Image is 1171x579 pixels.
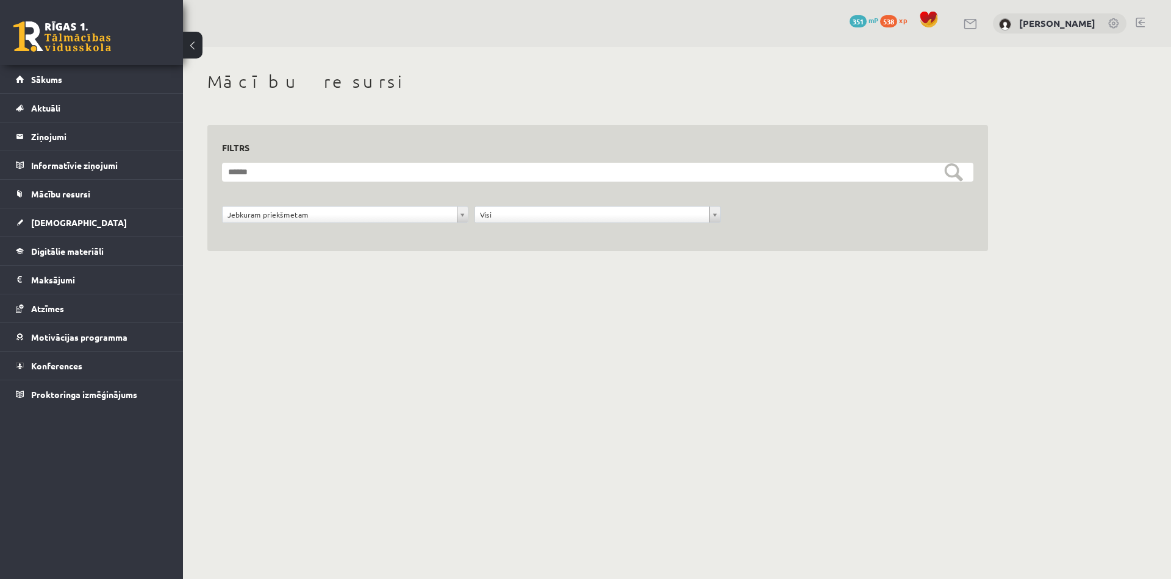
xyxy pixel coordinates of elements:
legend: Ziņojumi [31,123,168,151]
a: Aktuāli [16,94,168,122]
img: Kate Buliņa [999,18,1011,30]
span: Visi [480,207,704,222]
legend: Maksājumi [31,266,168,294]
a: Rīgas 1. Tālmācības vidusskola [13,21,111,52]
span: Atzīmes [31,303,64,314]
a: Ziņojumi [16,123,168,151]
a: [PERSON_NAME] [1019,17,1095,29]
a: Maksājumi [16,266,168,294]
span: 538 [880,15,897,27]
a: Sākums [16,65,168,93]
a: Motivācijas programma [16,323,168,351]
h3: Filtrs [222,140,959,156]
a: 351 mP [850,15,878,25]
span: xp [899,15,907,25]
h1: Mācību resursi [207,71,988,92]
a: 538 xp [880,15,913,25]
span: Jebkuram priekšmetam [227,207,452,222]
a: Digitālie materiāli [16,237,168,265]
a: Jebkuram priekšmetam [223,207,468,222]
a: Konferences [16,352,168,380]
span: Konferences [31,360,82,371]
span: Motivācijas programma [31,332,127,343]
span: [DEMOGRAPHIC_DATA] [31,217,127,228]
legend: Informatīvie ziņojumi [31,151,168,179]
a: Proktoringa izmēģinājums [16,380,168,408]
span: Proktoringa izmēģinājums [31,389,137,400]
span: Aktuāli [31,102,60,113]
span: Sākums [31,74,62,85]
span: Mācību resursi [31,188,90,199]
a: Atzīmes [16,294,168,322]
span: Digitālie materiāli [31,246,104,257]
a: [DEMOGRAPHIC_DATA] [16,208,168,236]
a: Mācību resursi [16,180,168,208]
a: Visi [475,207,720,222]
span: mP [868,15,878,25]
span: 351 [850,15,867,27]
a: Informatīvie ziņojumi [16,151,168,179]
